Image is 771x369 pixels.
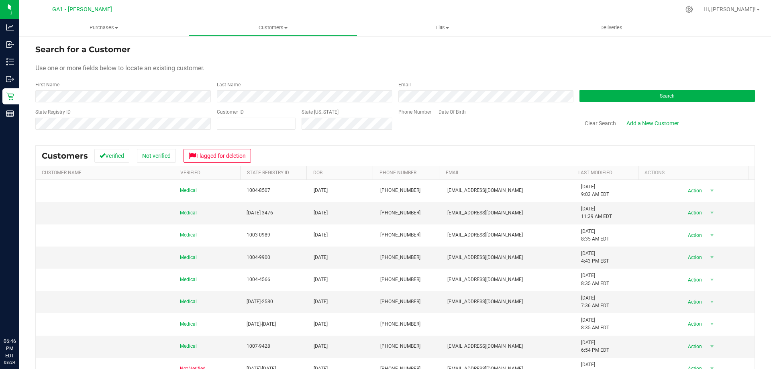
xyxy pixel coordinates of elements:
inline-svg: Analytics [6,23,14,31]
span: 1004-9900 [247,254,270,261]
button: Not verified [137,149,176,163]
inline-svg: Inventory [6,58,14,66]
span: [PHONE_NUMBER] [380,298,420,306]
span: [DATE] [314,209,328,217]
span: 1004-8507 [247,187,270,194]
inline-svg: Outbound [6,75,14,83]
span: [EMAIL_ADDRESS][DOMAIN_NAME] [447,254,523,261]
a: Customer Name [42,170,82,175]
inline-svg: Reports [6,110,14,118]
span: [EMAIL_ADDRESS][DOMAIN_NAME] [447,231,523,239]
span: [PHONE_NUMBER] [380,209,420,217]
span: [EMAIL_ADDRESS][DOMAIN_NAME] [447,276,523,283]
div: Actions [645,170,746,175]
span: Medical [180,254,197,261]
span: [DATE] 11:39 AM EDT [581,205,612,220]
span: Purchases [19,24,188,31]
span: [PHONE_NUMBER] [380,231,420,239]
inline-svg: Retail [6,92,14,100]
span: [PHONE_NUMBER] [380,342,420,350]
span: [DATE]-2580 [247,298,273,306]
p: 06:46 PM EDT [4,338,16,359]
span: select [707,207,717,218]
inline-svg: Inbound [6,41,14,49]
span: Use one or more fields below to locate an existing customer. [35,64,204,72]
span: [DATE] [314,298,328,306]
span: [DATE] 8:35 AM EDT [581,228,609,243]
span: Medical [180,231,197,239]
p: 08/24 [4,359,16,365]
label: Phone Number [398,108,431,116]
span: Action [681,274,707,285]
a: DOB [313,170,322,175]
a: Last Modified [578,170,612,175]
label: State [US_STATE] [302,108,339,116]
span: [DATE] 6:54 PM EDT [581,339,609,354]
div: Manage settings [684,6,694,13]
a: Deliveries [527,19,696,36]
label: First Name [35,81,59,88]
span: [DATE]-3476 [247,209,273,217]
span: select [707,185,717,196]
span: select [707,274,717,285]
span: [DATE] [314,276,328,283]
span: [DATE]-[DATE] [247,320,276,328]
span: [PHONE_NUMBER] [380,320,420,328]
span: [PHONE_NUMBER] [380,254,420,261]
span: select [707,341,717,352]
span: [EMAIL_ADDRESS][DOMAIN_NAME] [447,187,523,194]
span: [DATE] [314,187,328,194]
span: Medical [180,342,197,350]
iframe: Resource center [8,305,32,329]
span: [EMAIL_ADDRESS][DOMAIN_NAME] [447,342,523,350]
a: Add a New Customer [621,116,684,130]
span: Deliveries [589,24,633,31]
a: Email [446,170,459,175]
label: Customer ID [217,108,244,116]
a: Purchases [19,19,188,36]
span: select [707,318,717,330]
span: [DATE] [314,231,328,239]
a: Phone Number [379,170,416,175]
span: 1007-9428 [247,342,270,350]
span: Action [681,252,707,263]
span: [DATE] [314,320,328,328]
button: Verified [94,149,129,163]
span: select [707,296,717,308]
a: Verified [180,170,200,175]
span: [DATE] 4:43 PM EST [581,250,609,265]
span: Medical [180,320,197,328]
span: Medical [180,187,197,194]
span: Customers [42,151,88,161]
span: Action [681,207,707,218]
span: [DATE] 8:35 AM EDT [581,316,609,332]
span: [DATE] 7:36 AM EDT [581,294,609,310]
button: Flagged for deletion [184,149,251,163]
span: 1004-4566 [247,276,270,283]
label: Date Of Birth [439,108,466,116]
span: Action [681,230,707,241]
iframe: Resource center unread badge [24,304,33,313]
span: [EMAIL_ADDRESS][DOMAIN_NAME] [447,298,523,306]
a: Tills [357,19,526,36]
span: [DATE] 9:03 AM EDT [581,183,609,198]
a: Customers [188,19,357,36]
span: [DATE] [314,342,328,350]
span: [PHONE_NUMBER] [380,276,420,283]
button: Search [579,90,755,102]
span: Medical [180,298,197,306]
span: select [707,230,717,241]
span: [PHONE_NUMBER] [380,187,420,194]
a: State Registry Id [247,170,289,175]
label: Last Name [217,81,241,88]
span: Search for a Customer [35,45,131,54]
span: Action [681,341,707,352]
span: Tills [358,24,526,31]
span: Action [681,318,707,330]
span: Action [681,185,707,196]
span: [DATE] [314,254,328,261]
span: Medical [180,276,197,283]
button: Clear Search [579,116,621,130]
span: GA1 - [PERSON_NAME] [52,6,112,13]
span: [EMAIL_ADDRESS][DOMAIN_NAME] [447,209,523,217]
